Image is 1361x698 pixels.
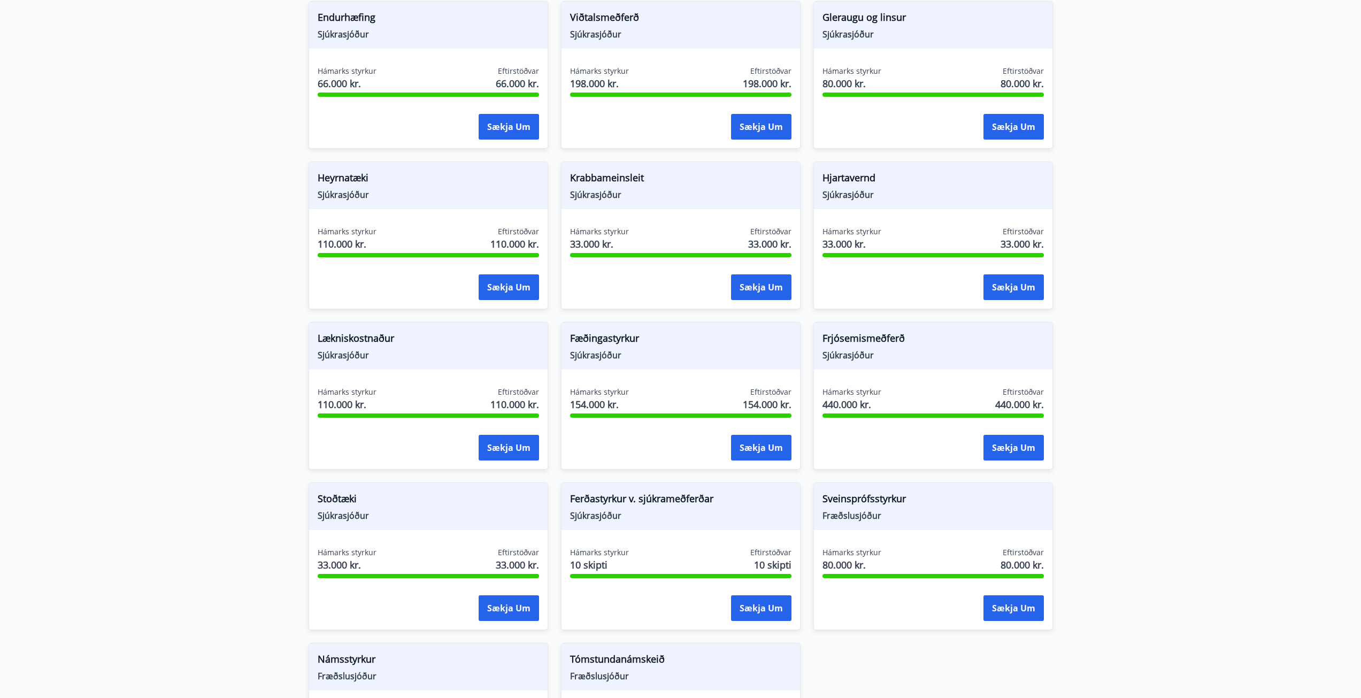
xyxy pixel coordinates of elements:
button: Sækja um [731,114,791,140]
span: Námsstyrkur [318,652,539,670]
span: Eftirstöðvar [498,547,539,558]
span: Eftirstöðvar [1003,547,1044,558]
span: Eftirstöðvar [1003,66,1044,76]
span: 33.000 kr. [748,237,791,251]
span: Endurhæfing [318,10,539,28]
span: Hámarks styrkur [822,547,881,558]
span: Sjúkrasjóður [570,510,791,521]
span: Stoðtæki [318,492,539,510]
button: Sækja um [479,595,539,621]
span: Sjúkrasjóður [570,189,791,201]
button: Sækja um [983,435,1044,461]
span: Sjúkrasjóður [318,510,539,521]
span: 66.000 kr. [496,76,539,90]
span: 33.000 kr. [570,237,629,251]
span: Hámarks styrkur [822,66,881,76]
span: Eftirstöðvar [750,547,791,558]
span: 154.000 kr. [570,397,629,411]
span: 80.000 kr. [1001,558,1044,572]
span: 110.000 kr. [490,237,539,251]
span: 33.000 kr. [496,558,539,572]
span: Gleraugu og linsur [822,10,1044,28]
button: Sækja um [731,595,791,621]
span: Lækniskostnaður [318,331,539,349]
button: Sækja um [731,274,791,300]
span: Hámarks styrkur [318,66,376,76]
span: Sjúkrasjóður [822,28,1044,40]
span: Sjúkrasjóður [318,349,539,361]
button: Sækja um [731,435,791,461]
span: Krabbameinsleit [570,171,791,189]
span: 198.000 kr. [570,76,629,90]
span: Sjúkrasjóður [318,189,539,201]
span: 80.000 kr. [822,76,881,90]
span: 80.000 kr. [1001,76,1044,90]
span: Fræðslusjóður [318,670,539,682]
span: Fræðslusjóður [822,510,1044,521]
button: Sækja um [983,114,1044,140]
span: Hámarks styrkur [570,387,629,397]
button: Sækja um [479,435,539,461]
span: Tómstundanámskeið [570,652,791,670]
span: Hámarks styrkur [318,226,376,237]
span: 33.000 kr. [822,237,881,251]
span: Sjúkrasjóður [822,349,1044,361]
span: Eftirstöðvar [750,66,791,76]
span: Eftirstöðvar [750,387,791,397]
button: Sækja um [479,114,539,140]
span: Hámarks styrkur [822,226,881,237]
span: Eftirstöðvar [1003,226,1044,237]
span: 33.000 kr. [318,558,376,572]
span: Sveinsprófsstyrkur [822,492,1044,510]
span: Eftirstöðvar [1003,387,1044,397]
span: Viðtalsmeðferð [570,10,791,28]
span: Hámarks styrkur [822,387,881,397]
span: Hámarks styrkur [318,387,376,397]
span: 10 skipti [754,558,791,572]
span: Hámarks styrkur [318,547,376,558]
span: Eftirstöðvar [750,226,791,237]
span: Frjósemismeðferð [822,331,1044,349]
button: Sækja um [479,274,539,300]
span: Hámarks styrkur [570,66,629,76]
span: 110.000 kr. [318,397,376,411]
span: Ferðastyrkur v. sjúkrameðferðar [570,492,791,510]
span: Hjartavernd [822,171,1044,189]
span: Hámarks styrkur [570,547,629,558]
span: Fræðslusjóður [570,670,791,682]
span: Eftirstöðvar [498,66,539,76]
button: Sækja um [983,595,1044,621]
span: Sjúkrasjóður [570,28,791,40]
span: Fæðingastyrkur [570,331,791,349]
span: 154.000 kr. [743,397,791,411]
span: 110.000 kr. [318,237,376,251]
span: Heyrnatæki [318,171,539,189]
span: 440.000 kr. [995,397,1044,411]
span: 80.000 kr. [822,558,881,572]
span: 440.000 kr. [822,397,881,411]
span: 66.000 kr. [318,76,376,90]
span: 10 skipti [570,558,629,572]
span: Sjúkrasjóður [822,189,1044,201]
span: Sjúkrasjóður [570,349,791,361]
span: 198.000 kr. [743,76,791,90]
span: Hámarks styrkur [570,226,629,237]
button: Sækja um [983,274,1044,300]
span: Eftirstöðvar [498,226,539,237]
span: 110.000 kr. [490,397,539,411]
span: 33.000 kr. [1001,237,1044,251]
span: Eftirstöðvar [498,387,539,397]
span: Sjúkrasjóður [318,28,539,40]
